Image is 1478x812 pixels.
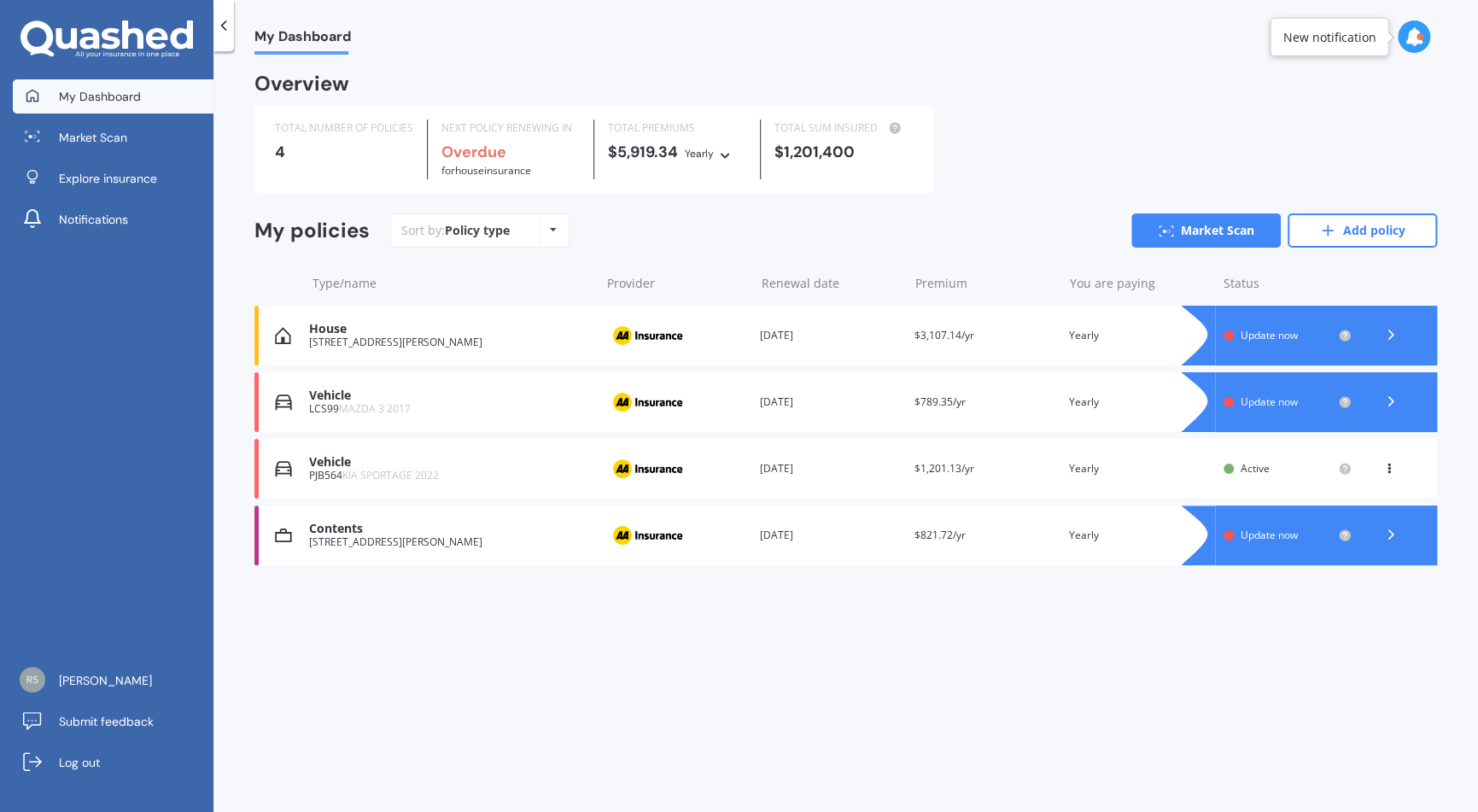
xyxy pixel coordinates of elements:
[13,120,213,155] a: Market Scan
[59,672,152,689] span: [PERSON_NAME]
[1241,328,1298,342] span: Update now
[1241,528,1298,542] span: Update now
[914,328,974,342] span: $3,107.14/yr
[760,527,901,544] div: [DATE]
[309,388,591,403] div: Vehicle
[59,88,141,105] span: My Dashboard
[275,527,292,544] img: Contents
[1131,213,1281,248] a: Market Scan
[1282,28,1376,45] div: New notification
[275,394,292,411] img: Vehicle
[441,120,580,137] div: NEXT POLICY RENEWING IN
[774,143,913,161] div: $1,201,400
[1069,527,1210,544] div: Yearly
[309,470,591,482] div: PJB564
[774,120,913,137] div: TOTAL SUM INSURED
[309,403,591,415] div: LCS99
[13,202,213,237] a: Notifications
[401,222,510,239] div: Sort by:
[254,75,349,92] div: Overview
[13,745,213,780] a: Log out
[13,161,213,196] a: Explore insurance
[309,336,591,348] div: [STREET_ADDRESS][PERSON_NAME]
[309,536,591,548] div: [STREET_ADDRESS][PERSON_NAME]
[254,28,351,51] span: My Dashboard
[313,275,593,292] div: Type/name
[441,142,506,162] b: Overdue
[685,145,714,162] div: Yearly
[339,401,411,416] span: MAZDA 3 2017
[59,713,154,730] span: Submit feedback
[608,143,746,162] div: $5,919.34
[605,319,690,352] img: AA
[760,327,901,344] div: [DATE]
[914,461,974,476] span: $1,201.13/yr
[1288,213,1437,248] a: Add policy
[13,663,213,698] a: [PERSON_NAME]
[1241,394,1298,409] span: Update now
[59,129,127,146] span: Market Scan
[762,275,903,292] div: Renewal date
[915,275,1056,292] div: Premium
[607,275,748,292] div: Provider
[59,754,100,771] span: Log out
[309,455,591,470] div: Vehicle
[1069,327,1210,344] div: Yearly
[309,322,591,336] div: House
[1224,275,1352,292] div: Status
[342,468,439,482] span: KIA SPORTAGE 2022
[254,219,370,243] div: My policies
[13,79,213,114] a: My Dashboard
[605,386,690,418] img: AA
[760,394,901,411] div: [DATE]
[20,667,45,692] img: 05168349794e9448fd7f948b43af515f
[309,522,591,536] div: Contents
[59,211,128,228] span: Notifications
[605,453,690,485] img: AA
[275,327,291,344] img: House
[605,519,690,552] img: AA
[1069,394,1210,411] div: Yearly
[608,120,746,137] div: TOTAL PREMIUMS
[1069,460,1210,477] div: Yearly
[445,222,510,239] div: Policy type
[914,528,966,542] span: $821.72/yr
[275,120,413,137] div: TOTAL NUMBER OF POLICIES
[59,170,157,187] span: Explore insurance
[13,704,213,739] a: Submit feedback
[441,163,531,178] span: for House insurance
[914,394,966,409] span: $789.35/yr
[1070,275,1211,292] div: You are paying
[275,143,413,161] div: 4
[1241,461,1270,476] span: Active
[760,460,901,477] div: [DATE]
[275,460,292,477] img: Vehicle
